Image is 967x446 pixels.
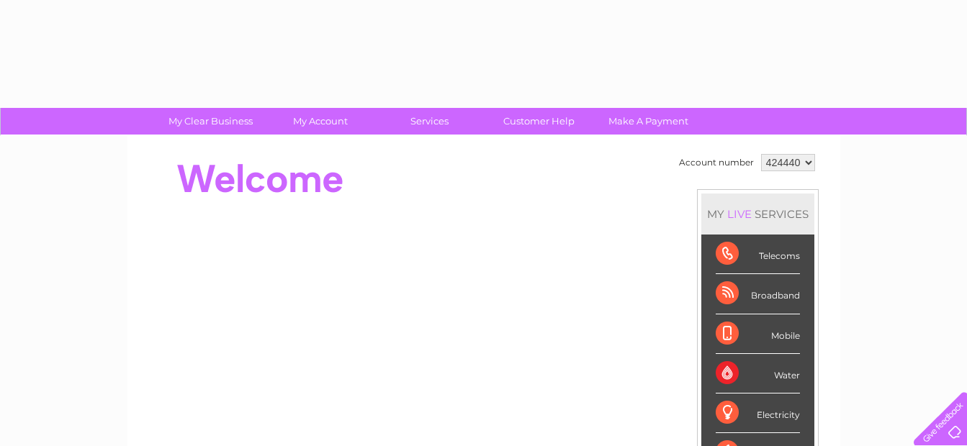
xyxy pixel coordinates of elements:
a: My Account [261,108,379,135]
div: Electricity [716,393,800,433]
td: Account number [675,150,757,175]
div: LIVE [724,207,755,221]
a: Make A Payment [589,108,708,135]
a: Services [370,108,489,135]
div: MY SERVICES [701,194,814,235]
div: Telecoms [716,235,800,274]
div: Mobile [716,314,800,354]
a: My Clear Business [151,108,270,135]
div: Broadband [716,274,800,314]
div: Water [716,354,800,393]
a: Customer Help [480,108,598,135]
